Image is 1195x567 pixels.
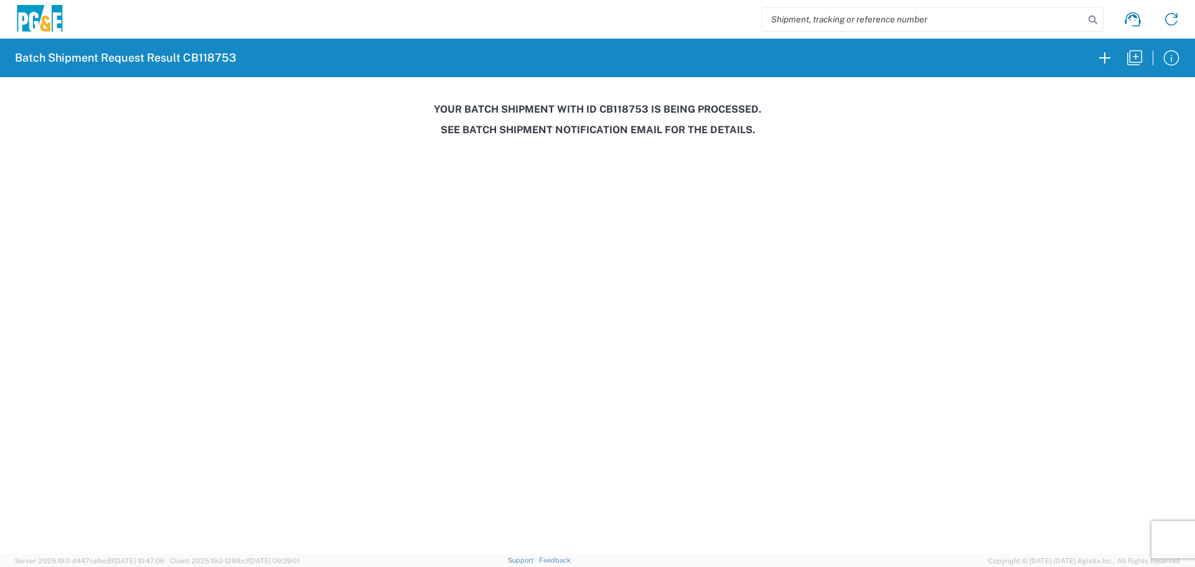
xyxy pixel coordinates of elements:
span: Client: 2025.19.0-129fbcf [170,557,299,565]
img: pge [15,5,65,34]
a: Feedback [539,556,571,564]
span: Server: 2025.19.0-d447cefac8f [15,557,164,565]
span: [DATE] 10:47:06 [114,557,164,565]
h3: See Batch Shipment Notification email for the details. [9,124,1186,136]
h3: Your batch shipment with id CB118753 is being processed. [9,103,1186,115]
span: [DATE] 09:39:01 [249,557,299,565]
input: Shipment, tracking or reference number [762,7,1084,31]
h2: Batch Shipment Request Result CB118753 [15,50,237,65]
span: Copyright © [DATE]-[DATE] Agistix Inc., All Rights Reserved [988,555,1180,566]
a: Support [508,556,539,564]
